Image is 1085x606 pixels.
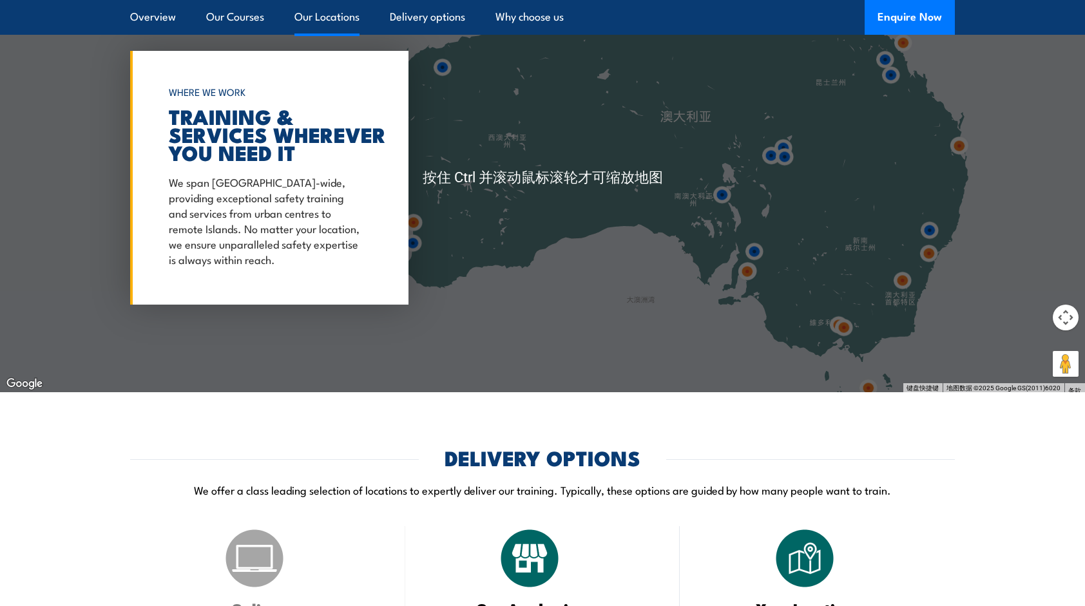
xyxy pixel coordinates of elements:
a: 在 Google 地图中打开此区域（会打开一个新窗口） [3,375,46,392]
button: 将街景小人拖到地图上以打开街景 [1053,351,1079,377]
a: 条款（在新标签页中打开） [1068,387,1081,394]
h2: DELIVERY OPTIONS [445,448,640,466]
h2: TRAINING & SERVICES WHEREVER YOU NEED IT [169,107,363,161]
button: 地图镜头控件 [1053,305,1079,330]
span: 地图数据 ©2025 Google GS(2011)6020 [946,384,1061,392]
button: 键盘快捷键 [907,384,939,393]
h6: WHERE WE WORK [169,80,363,104]
img: Google [3,375,46,392]
p: We span [GEOGRAPHIC_DATA]-wide, providing exceptional safety training and services from urban cen... [169,174,363,267]
p: We offer a class leading selection of locations to expertly deliver our training. Typically, thes... [130,482,955,497]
